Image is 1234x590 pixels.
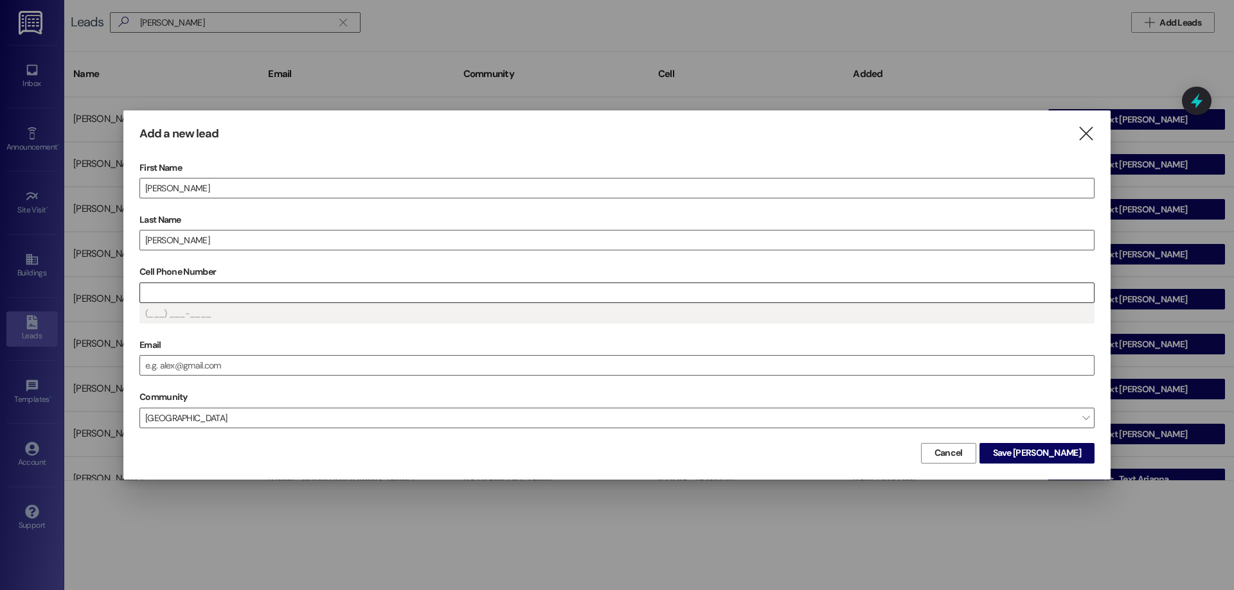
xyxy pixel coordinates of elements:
[993,446,1081,460] span: Save [PERSON_NAME]
[139,335,1095,355] label: Email
[140,356,1094,375] input: e.g. alex@gmail.com
[921,443,976,464] button: Cancel
[140,230,1094,250] input: e.g. Smith
[139,262,1095,282] label: Cell Phone Number
[1077,127,1095,141] i: 
[979,443,1095,464] button: Save [PERSON_NAME]
[139,387,188,407] label: Community
[139,158,1095,178] label: First Name
[139,126,219,141] h3: Add a new lead
[139,408,1095,428] span: [GEOGRAPHIC_DATA]
[934,446,963,460] span: Cancel
[140,178,1094,198] input: e.g. Alex
[139,210,1095,230] label: Last Name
